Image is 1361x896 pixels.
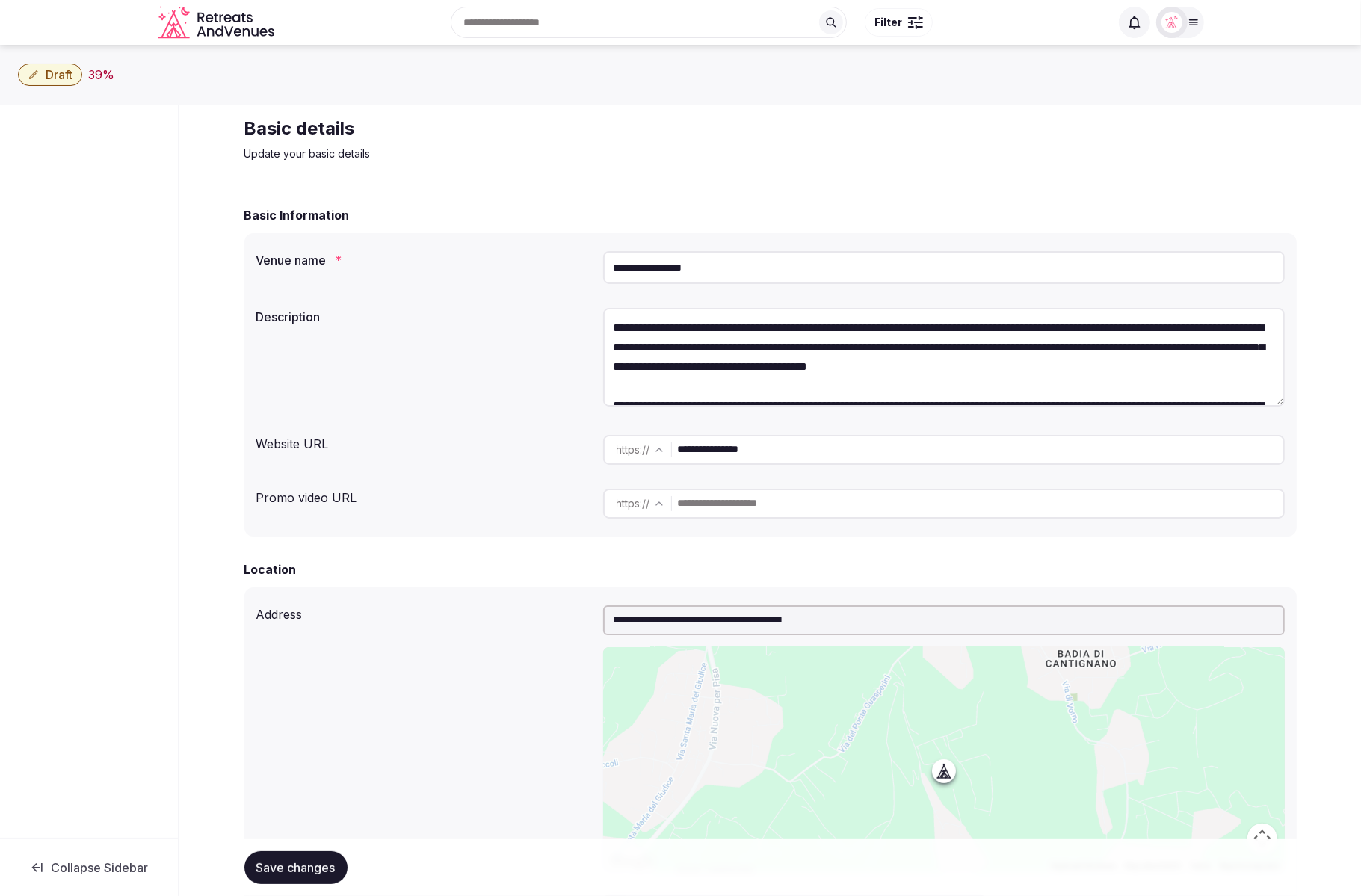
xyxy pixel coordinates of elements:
button: 39% [88,66,114,84]
img: miaceralde [1161,12,1182,33]
h2: Basic details [244,117,747,140]
label: Venue name [256,254,591,266]
h2: Location [244,560,297,578]
svg: Retreats and Venues company logo [158,6,277,40]
p: Update your basic details [244,146,747,161]
span: Collapse Sidebar [51,860,148,875]
a: Visit the homepage [158,6,277,40]
button: Draft [18,64,82,86]
span: Filter [874,15,902,30]
label: Description [256,311,591,323]
h2: Basic Information [244,206,350,224]
div: Promo video URL [256,483,591,507]
div: 39 % [88,66,114,84]
div: Website URL [256,429,591,453]
button: Save changes [244,851,348,884]
button: Map camera controls [1247,824,1277,853]
button: Filter [865,8,933,37]
button: Collapse Sidebar [12,851,166,884]
span: Draft [46,67,72,82]
div: Address [256,599,591,623]
span: Save changes [256,860,336,875]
